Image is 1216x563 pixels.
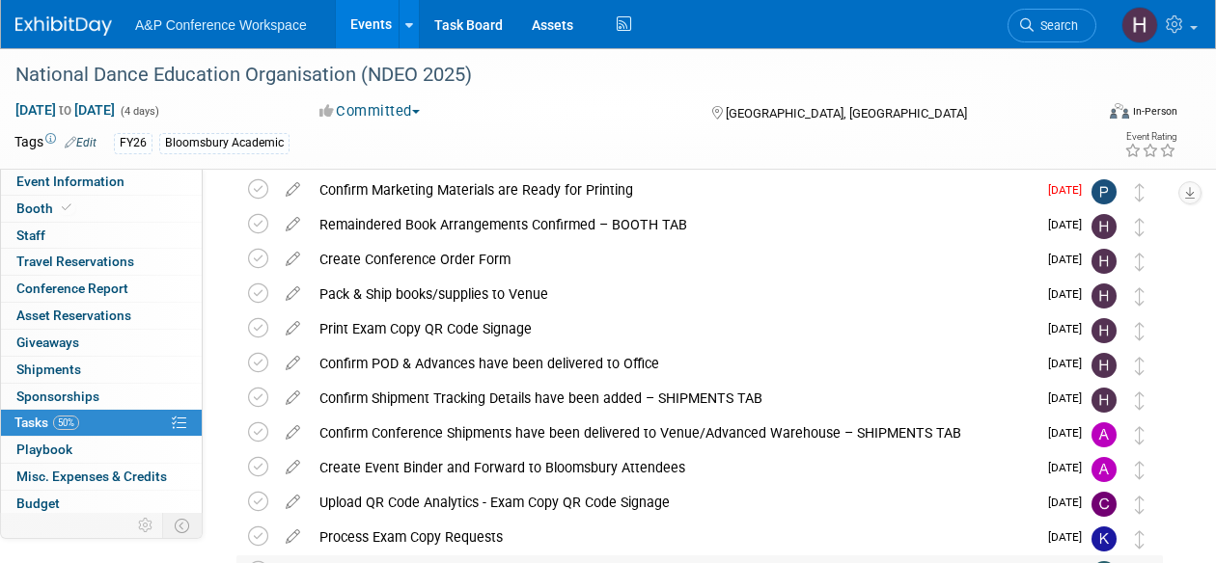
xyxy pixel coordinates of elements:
img: Paige Papandrea [1092,179,1117,204]
a: edit [276,251,310,268]
a: edit [276,355,310,372]
span: A&P Conference Workspace [135,17,307,33]
span: Playbook [16,442,72,457]
span: [DATE] [1048,530,1092,544]
a: edit [276,494,310,511]
div: Upload QR Code Analytics - Exam Copy QR Code Signage [310,486,1036,519]
i: Move task [1135,496,1145,514]
a: Booth [1,196,202,222]
img: Hannah Siegel [1092,318,1117,343]
div: Event Rating [1124,132,1176,142]
a: Playbook [1,437,202,463]
img: Hannah Siegel [1092,249,1117,274]
span: [DATE] [1048,357,1092,370]
img: Amanda Oney [1092,422,1117,447]
div: Print Exam Copy QR Code Signage [310,312,1036,345]
div: Confirm Shipment Tracking Details have been added – SHIPMENTS TAB [310,382,1036,415]
i: Move task [1135,391,1145,410]
span: Shipments [16,362,81,377]
img: Format-Inperson.png [1110,103,1129,119]
div: Event Format [1008,100,1177,129]
img: Christine Ritchlin [1092,492,1117,517]
div: Process Exam Copy Requests [310,521,1036,553]
span: Staff [16,228,45,243]
span: Search [1034,18,1078,33]
a: edit [276,424,310,442]
span: [DATE] [1048,253,1092,266]
span: [DATE] [1048,183,1092,197]
span: (4 days) [119,105,159,118]
span: Budget [16,496,60,511]
span: Travel Reservations [16,254,134,269]
div: Bloomsbury Academic [159,133,290,153]
a: Budget [1,491,202,517]
i: Move task [1135,183,1145,201]
a: Travel Reservations [1,249,202,275]
span: to [56,102,74,118]
span: [DATE] [1048,496,1092,509]
a: edit [276,528,310,546]
button: Committed [313,101,428,121]
div: National Dance Education Organisation (NDEO 2025) [9,58,1078,93]
a: edit [276,181,310,199]
a: Sponsorships [1,384,202,410]
img: Kate Hunneyball [1092,526,1117,551]
span: Giveaways [16,335,79,350]
td: Tags [14,132,97,154]
span: Asset Reservations [16,308,131,323]
div: FY26 [114,133,152,153]
a: Giveaways [1,330,202,356]
div: In-Person [1132,104,1177,119]
i: Move task [1135,218,1145,236]
span: Event Information [16,174,124,189]
i: Move task [1135,322,1145,340]
a: edit [276,285,310,303]
div: Confirm POD & Advances have been delivered to Office [310,347,1036,380]
a: Misc. Expenses & Credits [1,464,202,490]
a: Edit [65,136,97,149]
i: Move task [1135,461,1145,479]
a: Search [1008,9,1096,42]
i: Booth reservation complete [62,202,71,213]
img: Hannah Siegel [1121,7,1158,43]
img: Hannah Siegel [1092,353,1117,378]
div: Create Event Binder and Forward to Bloomsbury Attendees [310,451,1036,484]
a: Conference Report [1,276,202,302]
i: Move task [1135,426,1145,444]
div: Confirm Conference Shipments have been delivered to Venue/Advanced Warehouse – SHIPMENTS TAB [310,416,1036,449]
span: [DATE] [1048,322,1092,335]
a: Asset Reservations [1,303,202,329]
span: [DATE] [1048,461,1092,474]
span: [DATE] [1048,426,1092,440]
span: [DATE] [DATE] [14,101,116,119]
div: Remaindered Book Arrangements Confirmed – BOOTH TAB [310,208,1036,241]
a: edit [276,216,310,233]
span: 50% [53,416,79,430]
div: Create Conference Order Form [310,243,1036,276]
i: Move task [1135,287,1145,306]
img: Hannah Siegel [1092,283,1117,308]
i: Move task [1135,357,1145,375]
i: Move task [1135,253,1145,271]
img: Hannah Siegel [1092,214,1117,239]
i: Move task [1135,530,1145,549]
img: Hannah Siegel [1092,388,1117,413]
a: edit [276,459,310,476]
a: edit [276,320,310,337]
span: Tasks [14,415,79,430]
a: Staff [1,223,202,249]
a: edit [276,389,310,407]
span: Booth [16,201,75,216]
span: [DATE] [1048,218,1092,231]
span: [DATE] [1048,391,1092,405]
span: [GEOGRAPHIC_DATA], [GEOGRAPHIC_DATA] [726,106,967,121]
span: Conference Report [16,281,128,296]
a: Event Information [1,169,202,195]
span: [DATE] [1048,287,1092,301]
td: Personalize Event Tab Strip [129,513,163,538]
img: ExhibitDay [15,16,112,36]
a: Shipments [1,357,202,383]
span: Sponsorships [16,389,99,404]
span: Misc. Expenses & Credits [16,469,167,484]
div: Pack & Ship books/supplies to Venue [310,278,1036,310]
